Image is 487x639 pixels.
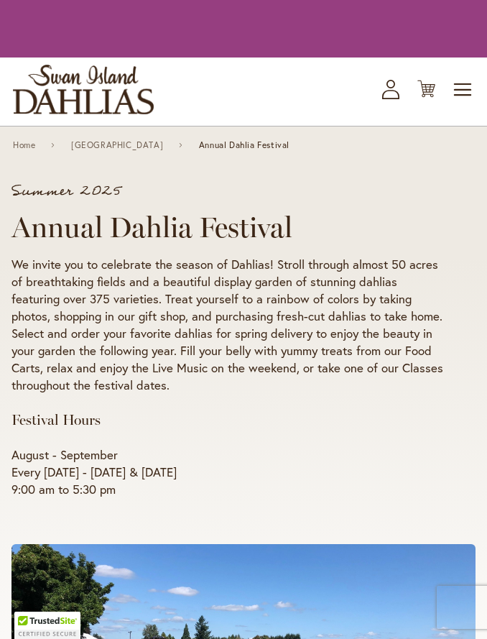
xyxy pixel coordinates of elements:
a: store logo [13,65,154,114]
p: We invite you to celebrate the season of Dahlias! Stroll through almost 50 acres of breathtaking ... [11,256,447,394]
p: Summer 2025 [11,184,447,198]
span: Annual Dahlia Festival [199,140,289,150]
h3: Festival Hours [11,411,447,429]
p: August - September Every [DATE] - [DATE] & [DATE] 9:00 am to 5:30 pm [11,446,447,498]
a: Home [13,140,35,150]
a: [GEOGRAPHIC_DATA] [71,140,163,150]
h1: Annual Dahlia Festival [11,210,447,244]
